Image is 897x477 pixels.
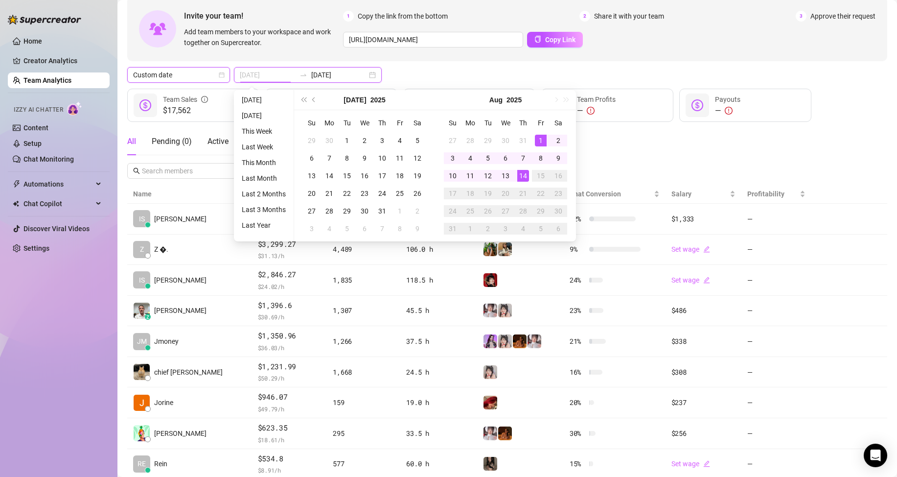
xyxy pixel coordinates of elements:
[444,202,461,220] td: 2025-08-24
[483,242,497,256] img: Sabrina
[184,10,343,22] span: Invite your team!
[321,167,338,185] td: 2025-07-14
[154,305,207,316] span: [PERSON_NAME]
[517,135,529,146] div: 31
[163,105,208,117] span: $17,562
[306,205,318,217] div: 27
[497,149,514,167] td: 2025-08-06
[447,135,459,146] div: 27
[238,141,290,153] li: Last Week
[23,76,71,84] a: Team Analytics
[550,167,567,185] td: 2025-08-16
[238,110,290,121] li: [DATE]
[333,275,394,286] div: 1,835
[323,170,335,182] div: 14
[359,170,370,182] div: 16
[356,132,373,149] td: 2025-07-02
[741,235,811,265] td: —
[552,170,564,182] div: 16
[412,223,423,235] div: 9
[514,185,532,202] td: 2025-08-21
[359,223,370,235] div: 6
[184,26,339,48] span: Add team members to your workspace and work together on Supercreator.
[671,190,691,198] span: Salary
[306,135,318,146] div: 29
[550,220,567,238] td: 2025-09-06
[500,188,511,199] div: 20
[298,90,309,110] button: Last year (Control + left)
[479,202,497,220] td: 2025-08-26
[577,95,616,103] span: Team Profits
[306,223,318,235] div: 3
[535,152,547,164] div: 8
[550,132,567,149] td: 2025-08-02
[321,220,338,238] td: 2025-08-04
[514,202,532,220] td: 2025-08-28
[514,132,532,149] td: 2025-07-31
[238,204,290,215] li: Last 3 Months
[532,132,550,149] td: 2025-08-01
[671,276,710,284] a: Set wageedit
[373,220,391,238] td: 2025-08-07
[311,70,367,80] input: End date
[497,185,514,202] td: 2025-08-20
[338,202,356,220] td: 2025-07-29
[356,114,373,132] th: We
[532,185,550,202] td: 2025-08-22
[303,202,321,220] td: 2025-07-27
[483,334,497,348] img: Kisa
[299,71,307,79] span: to
[409,202,426,220] td: 2025-08-02
[338,149,356,167] td: 2025-07-08
[500,205,511,217] div: 27
[552,135,564,146] div: 2
[343,11,354,22] span: 1
[13,200,19,207] img: Chat Copilot
[482,170,494,182] div: 12
[306,152,318,164] div: 6
[810,11,875,22] span: Approve their request
[550,149,567,167] td: 2025-08-09
[409,185,426,202] td: 2025-07-26
[514,220,532,238] td: 2025-09-04
[444,149,461,167] td: 2025-08-03
[532,114,550,132] th: Fr
[219,72,225,78] span: calendar
[391,185,409,202] td: 2025-07-25
[373,185,391,202] td: 2025-07-24
[338,185,356,202] td: 2025-07-22
[154,244,168,255] span: Z �.
[741,296,811,327] td: —
[303,185,321,202] td: 2025-07-20
[483,427,497,440] img: Rosie
[550,185,567,202] td: 2025-08-23
[741,204,811,235] td: —
[483,365,497,379] img: Ani
[394,188,406,199] div: 25
[376,223,388,235] div: 7
[341,152,353,164] div: 8
[482,152,494,164] div: 5
[394,135,406,146] div: 4
[412,152,423,164] div: 12
[482,205,494,217] div: 26
[391,220,409,238] td: 2025-08-08
[373,149,391,167] td: 2025-07-10
[140,244,144,255] span: Z
[535,223,547,235] div: 5
[550,114,567,132] th: Sa
[479,132,497,149] td: 2025-07-29
[303,167,321,185] td: 2025-07-13
[412,188,423,199] div: 26
[394,223,406,235] div: 8
[341,135,353,146] div: 1
[594,11,664,22] span: Share it with your team
[376,135,388,146] div: 3
[13,180,21,188] span: thunderbolt
[464,152,476,164] div: 4
[497,202,514,220] td: 2025-08-27
[258,238,322,250] span: $3,299.27
[517,152,529,164] div: 7
[306,188,318,199] div: 20
[23,53,102,69] a: Creator Analytics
